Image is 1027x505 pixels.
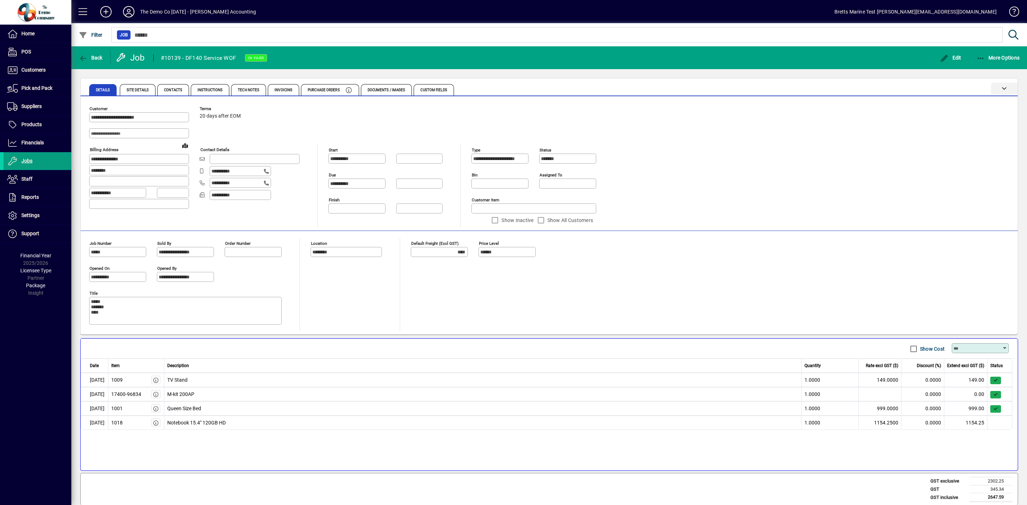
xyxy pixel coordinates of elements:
[111,405,123,412] div: 1001
[472,148,480,153] mat-label: Type
[117,5,140,18] button: Profile
[120,31,128,38] span: Job
[20,253,51,258] span: Financial Year
[21,158,32,164] span: Jobs
[4,207,71,225] a: Settings
[21,49,31,55] span: POS
[77,29,104,41] button: Filter
[859,373,901,387] td: 149.0000
[21,176,32,182] span: Staff
[21,67,46,73] span: Customers
[479,241,499,246] mat-label: Price Level
[944,416,987,430] td: 1154.25
[116,52,146,63] div: Job
[859,401,901,416] td: 999.0000
[90,362,99,369] span: Date
[802,416,859,430] td: 1.0000
[901,387,944,401] td: 0.0000
[111,391,141,398] div: 17400-96834
[4,79,71,97] a: Pick and Pack
[111,419,123,427] div: 1018
[970,485,1012,493] td: 345.34
[238,88,259,92] span: Tech Notes
[90,106,108,111] mat-label: Customer
[927,477,970,485] td: GST exclusive
[420,88,447,92] span: Custom Fields
[540,172,562,177] mat-label: Assigned to
[311,241,327,246] mat-label: Location
[308,88,340,92] span: Purchase Orders
[970,477,1012,485] td: 2302.25
[804,362,821,369] span: Quantity
[472,197,499,202] mat-label: Customer Item
[802,373,859,387] td: 1.0000
[329,172,336,177] mat-label: Due
[4,61,71,79] a: Customers
[157,266,177,271] mat-label: Opened by
[4,170,71,188] a: Staff
[21,103,42,109] span: Suppliers
[79,55,103,61] span: Back
[81,416,108,430] td: [DATE]
[140,6,256,17] div: The Demo Co [DATE] - [PERSON_NAME] Accounting
[4,225,71,243] a: Support
[90,266,109,271] mat-label: Opened On
[26,283,45,288] span: Package
[21,140,44,145] span: Financials
[944,401,987,416] td: 999.00
[4,43,71,61] a: POS
[96,88,110,92] span: Details
[368,88,405,92] span: Documents / Images
[901,416,944,430] td: 0.0000
[90,291,98,296] mat-label: Title
[4,98,71,115] a: Suppliers
[164,373,802,387] td: TV Stand
[938,51,963,64] button: Edit
[161,52,236,64] div: #10139 - DF140 Service WOF
[225,241,251,246] mat-label: Order number
[79,32,103,38] span: Filter
[4,116,71,134] a: Products
[859,416,901,430] td: 1154.2500
[4,189,71,206] a: Reports
[4,25,71,43] a: Home
[164,387,802,401] td: M-kit 200AP
[834,6,997,17] div: Bretts Marine Test [PERSON_NAME][EMAIL_ADDRESS][DOMAIN_NAME]
[21,231,39,236] span: Support
[164,416,802,430] td: Notebook 15.4" 120GB HD
[248,56,264,60] span: IN YARD
[179,140,191,151] a: View on map
[21,212,40,218] span: Settings
[157,241,171,246] mat-label: Sold by
[802,401,859,416] td: 1.0000
[275,88,292,92] span: Invoicing
[411,241,459,246] mat-label: Default Freight (excl GST)
[944,387,987,401] td: 0.00
[975,51,1022,64] button: More Options
[940,55,961,61] span: Edit
[472,172,477,177] mat-label: Bin
[21,31,35,36] span: Home
[901,401,944,416] td: 0.0000
[917,362,941,369] span: Discount (%)
[81,373,108,387] td: [DATE]
[329,148,338,153] mat-label: Start
[947,362,984,369] span: Extend excl GST ($)
[90,241,112,246] mat-label: Job number
[200,113,241,119] span: 20 days after EOM
[970,493,1012,502] td: 2647.59
[21,122,42,127] span: Products
[94,5,117,18] button: Add
[81,387,108,401] td: [DATE]
[927,485,970,493] td: GST
[1004,1,1018,25] a: Knowledge Base
[81,401,108,416] td: [DATE]
[164,401,802,416] td: Queen Size Bed
[329,197,339,202] mat-label: Finish
[802,387,859,401] td: 1.0000
[164,88,182,92] span: Contacts
[540,148,551,153] mat-label: Status
[4,134,71,152] a: Financials
[927,493,970,502] td: GST inclusive
[976,55,1020,61] span: More Options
